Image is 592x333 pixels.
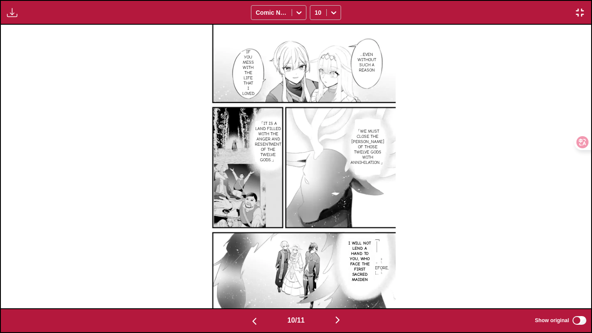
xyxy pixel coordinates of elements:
[253,119,283,164] p: 「It is a land filled with the anger and resentment of The Twelve Gods.」
[7,7,17,18] img: Download translated images
[356,50,378,75] p: ...even without such a reason
[363,258,390,277] p: - Therefore, I...
[287,317,305,324] span: 10 / 11
[241,48,256,98] p: If you mess with the life that I loved
[196,25,395,308] img: Manga Panel
[572,316,586,325] input: Show original
[349,127,387,167] p: 「We must close the [PERSON_NAME] of those twelve gods with annihilation.」
[332,315,343,325] img: Next page
[249,316,260,326] img: Previous page
[535,317,569,323] span: Show original
[345,239,375,284] p: I will not lend a hand to you, who face the first Sacred Maiden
